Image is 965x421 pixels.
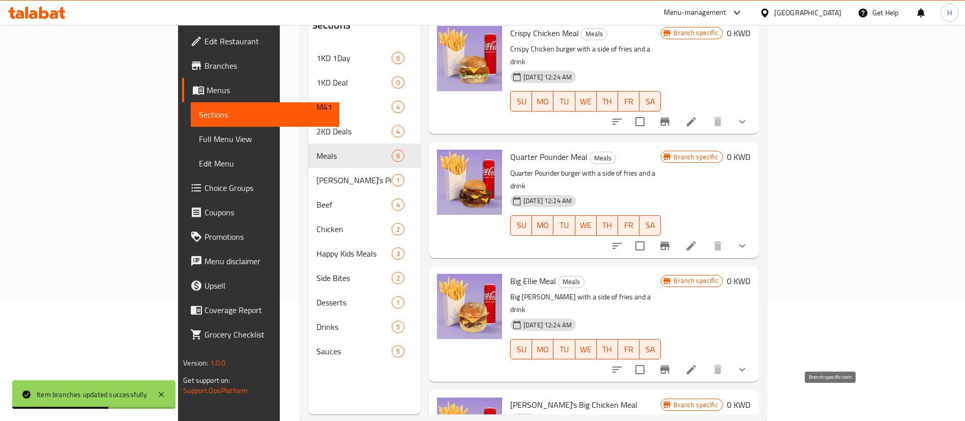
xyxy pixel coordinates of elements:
[308,290,421,315] div: Desserts1
[727,150,750,164] h6: 0 KWD
[392,247,404,260] div: items
[519,196,576,206] span: [DATE] 12:24 AM
[736,363,748,376] svg: Show Choices
[204,304,331,316] span: Coverage Report
[316,76,392,89] span: 1KD Deal
[308,339,421,363] div: Sauces5
[182,224,339,249] a: Promotions
[727,398,750,412] h6: 0 KWD
[510,215,532,236] button: SU
[316,296,392,308] span: Desserts
[316,125,392,137] span: 2KD Deals
[579,94,593,109] span: WE
[597,215,618,236] button: TH
[308,192,421,217] div: Beef4
[308,46,421,70] div: 1KD 1Day6
[575,91,597,111] button: WE
[510,149,588,164] span: Quarter Pounder Meal
[510,43,661,68] p: Crispy Chicken burger with a side of fries and a drink
[316,52,392,64] div: 1KD 1Day
[519,72,576,82] span: [DATE] 12:24 AM
[437,274,502,339] img: Big Ellie Meal
[392,249,404,259] span: 3
[199,108,331,121] span: Sections
[730,234,754,258] button: show more
[191,127,339,151] a: Full Menu View
[685,240,697,252] a: Edit menu item
[308,95,421,119] div: M414
[510,291,661,316] p: Big [PERSON_NAME] with a side of fries and a drink
[536,218,549,233] span: MO
[510,273,556,289] span: Big Ellie Meal
[316,321,392,333] span: Drinks
[629,235,651,257] span: Select to update
[601,94,614,109] span: TH
[437,150,502,215] img: Quarter Pounder Meal
[182,200,339,224] a: Coupons
[183,384,248,397] a: Support.OpsPlatform
[392,101,404,113] div: items
[510,91,532,111] button: SU
[308,70,421,95] div: 1KD Deal0
[629,111,651,132] span: Select to update
[558,94,571,109] span: TU
[669,276,722,286] span: Branch specific
[519,320,576,330] span: [DATE] 12:24 AM
[579,218,593,233] span: WE
[182,78,339,102] a: Menus
[605,109,629,134] button: sort-choices
[191,151,339,176] a: Edit Menu
[622,94,635,109] span: FR
[308,266,421,290] div: Side Bites2
[579,342,593,357] span: WE
[392,223,404,235] div: items
[558,276,584,288] div: Meals
[392,298,404,307] span: 1
[727,26,750,40] h6: 0 KWD
[510,167,661,192] p: Quarter Pounder burger with a side of fries and a drink
[316,174,392,186] span: [PERSON_NAME]'s Picks
[685,116,697,128] a: Edit menu item
[183,374,230,387] span: Get support on:
[392,125,404,137] div: items
[653,234,677,258] button: Branch-specific-item
[510,25,579,41] span: Crispy Chicken Meal
[316,174,392,186] div: Ellie's Picks
[199,157,331,170] span: Edit Menu
[316,345,392,357] span: Sauces
[204,231,331,243] span: Promotions
[605,357,629,382] button: sort-choices
[618,215,639,236] button: FR
[639,215,661,236] button: SA
[669,28,722,38] span: Branch specific
[37,389,147,400] div: Item branches updated successfully
[581,28,607,40] span: Meals
[644,94,657,109] span: SA
[392,52,404,64] div: items
[558,342,571,357] span: TU
[553,215,575,236] button: TU
[653,357,677,382] button: Branch-specific-item
[308,144,421,168] div: Meals6
[308,241,421,266] div: Happy Kids Meals3
[182,322,339,347] a: Grocery Checklist
[605,234,629,258] button: sort-choices
[392,127,404,136] span: 4
[204,255,331,267] span: Menu disclaimer
[392,345,404,357] div: items
[510,339,532,359] button: SU
[316,150,392,162] div: Meals
[308,217,421,241] div: Chicken2
[532,91,553,111] button: MO
[639,91,661,111] button: SA
[392,199,404,211] div: items
[639,339,661,359] button: SA
[558,218,571,233] span: TU
[392,76,404,89] div: items
[553,339,575,359] button: TU
[182,53,339,78] a: Branches
[182,298,339,322] a: Coverage Report
[736,116,748,128] svg: Show Choices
